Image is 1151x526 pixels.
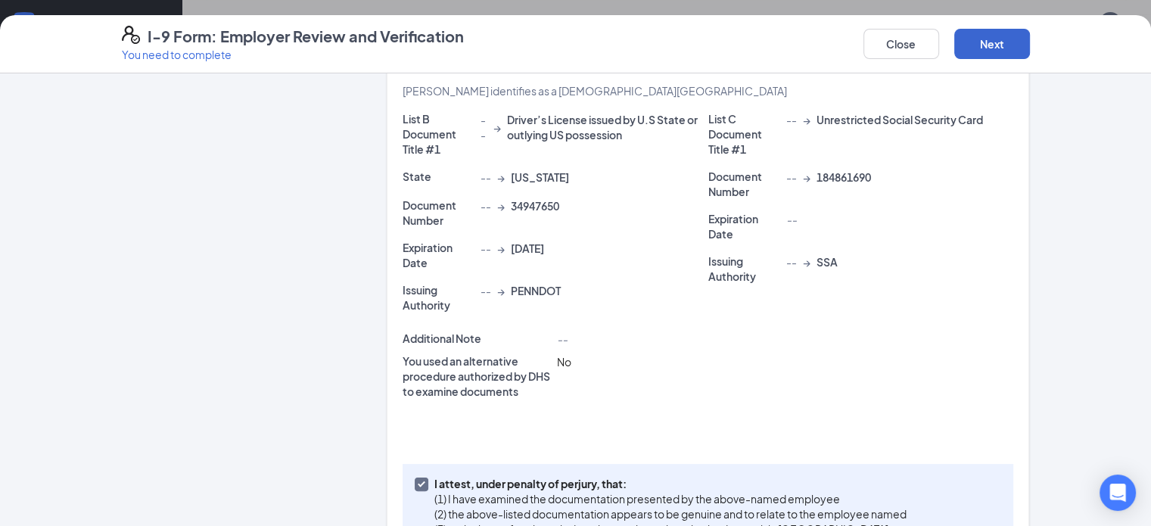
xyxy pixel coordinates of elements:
[403,282,474,313] p: Issuing Authority
[708,111,779,157] p: List C Document Title #1
[496,283,504,298] span: →
[434,476,907,491] p: I attest, under penalty of perjury, that:
[403,240,474,270] p: Expiration Date
[510,283,560,298] span: PENNDOT
[434,506,907,521] p: (2) the above-listed documentation appears to be genuine and to relate to the employee named
[802,254,810,269] span: →
[480,170,490,185] span: --
[708,211,779,241] p: Expiration Date
[816,254,837,269] span: SSA
[122,47,464,62] p: You need to complete
[403,169,474,184] p: State
[802,170,810,185] span: →
[493,120,501,135] span: →
[403,198,474,228] p: Document Number
[403,111,474,157] p: List B Document Title #1
[480,112,487,142] span: --
[708,254,779,284] p: Issuing Authority
[122,26,140,44] svg: FormI9EVerifyIcon
[480,198,490,213] span: --
[708,169,779,199] p: Document Number
[556,332,567,346] span: --
[403,353,551,399] p: You used an alternative procedure authorized by DHS to examine documents
[507,112,708,142] span: Driver’s License issued by U.S State or outlying US possession
[403,331,551,346] p: Additional Note
[802,112,810,127] span: →
[434,491,907,506] p: (1) I have examined the documentation presented by the above-named employee
[510,198,558,213] span: 34947650
[1100,475,1136,511] div: Open Intercom Messenger
[496,198,504,213] span: →
[785,254,796,269] span: --
[510,170,568,185] span: [US_STATE]
[480,241,490,256] span: --
[816,170,870,185] span: 184861690
[863,29,939,59] button: Close
[816,112,982,127] span: Unrestricted Social Security Card
[785,213,796,226] span: --
[148,26,464,47] h4: I-9 Form: Employer Review and Verification
[403,84,787,98] span: [PERSON_NAME] identifies as a [DEMOGRAPHIC_DATA][GEOGRAPHIC_DATA]
[496,241,504,256] span: →
[785,170,796,185] span: --
[510,241,543,256] span: [DATE]
[785,112,796,127] span: --
[556,355,571,369] span: No
[496,170,504,185] span: →
[954,29,1030,59] button: Next
[480,283,490,298] span: --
